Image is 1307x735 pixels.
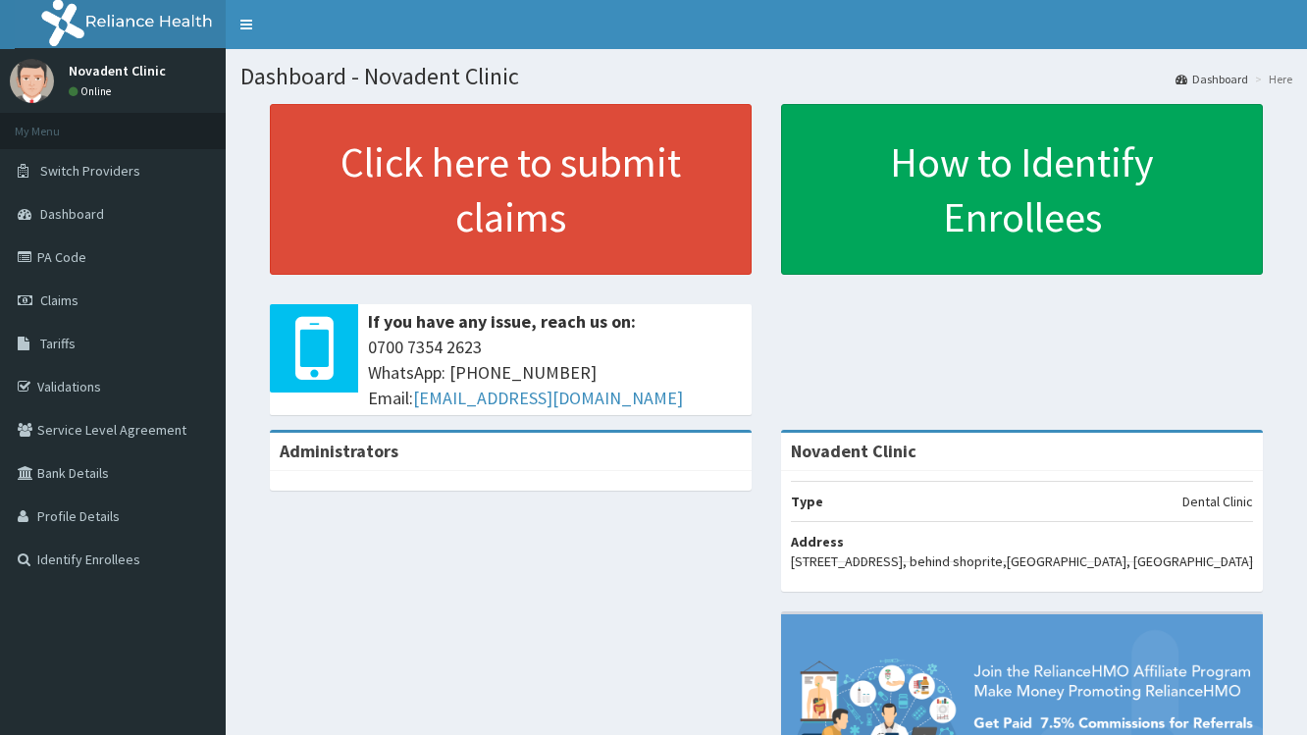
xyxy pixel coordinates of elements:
a: [EMAIL_ADDRESS][DOMAIN_NAME] [413,387,683,409]
span: Tariffs [40,335,76,352]
span: Dashboard [40,205,104,223]
h1: Dashboard - Novadent Clinic [240,64,1292,89]
li: Here [1250,71,1292,87]
span: 0700 7354 2623 WhatsApp: [PHONE_NUMBER] Email: [368,335,742,410]
a: Dashboard [1176,71,1248,87]
b: Address [791,533,844,551]
b: If you have any issue, reach us on: [368,310,636,333]
a: Click here to submit claims [270,104,752,275]
p: Novadent Clinic [69,64,166,78]
b: Administrators [280,440,398,462]
span: Claims [40,291,78,309]
p: [STREET_ADDRESS], behind shoprite,[GEOGRAPHIC_DATA], [GEOGRAPHIC_DATA] [791,551,1253,571]
img: User Image [10,59,54,103]
p: Dental Clinic [1182,492,1253,511]
a: Online [69,84,116,98]
b: Type [791,493,823,510]
a: How to Identify Enrollees [781,104,1263,275]
span: Switch Providers [40,162,140,180]
strong: Novadent Clinic [791,440,916,462]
